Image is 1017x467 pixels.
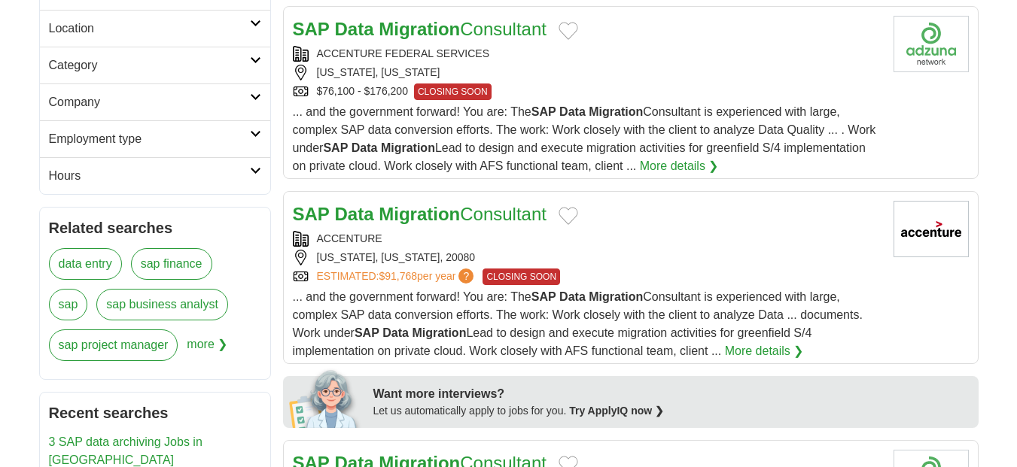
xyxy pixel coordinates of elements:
[894,201,969,257] img: Accenture logo
[894,16,969,72] img: Company logo
[640,157,719,175] a: More details ❯
[531,290,556,303] strong: SAP
[531,105,556,118] strong: SAP
[49,93,250,111] h2: Company
[335,204,374,224] strong: Data
[323,141,348,154] strong: SAP
[293,19,547,39] a: SAP Data MigrationConsultant
[96,289,228,320] a: sap business analyst
[49,130,250,148] h2: Employment type
[49,20,250,38] h2: Location
[382,326,409,339] strong: Data
[569,405,664,417] a: Try ApplyIQ now ❯
[589,290,643,303] strong: Migration
[379,19,460,39] strong: Migration
[559,22,578,40] button: Add to favorite jobs
[559,207,578,225] button: Add to favorite jobs
[379,204,460,224] strong: Migration
[49,56,250,74] h2: Category
[355,326,379,339] strong: SAP
[40,10,270,47] a: Location
[293,204,330,224] strong: SAP
[293,204,547,224] a: SAP Data MigrationConsultant
[373,403,970,419] div: Let us automatically apply to jobs for you.
[293,250,882,265] div: [US_STATE], [US_STATE], 20080
[725,342,804,360] a: More details ❯
[293,290,863,357] span: ... and the government forward! You are: The Consultant is experienced with large, complex SAP da...
[40,83,270,120] a: Company
[317,268,477,285] a: ESTIMATED:$91,768per year?
[559,105,586,118] strong: Data
[289,368,362,428] img: apply-iq-scientist.png
[293,46,882,62] div: ACCENTURE FEDERAL SERVICES
[49,248,122,280] a: data entry
[49,167,250,185] h2: Hours
[293,83,882,100] div: $76,100 - $176,200
[131,248,212,280] a: sap finance
[414,83,492,100] span: CLOSING SOON
[49,289,88,320] a: sap
[483,268,560,285] span: CLOSING SOON
[335,19,374,39] strong: Data
[317,232,382,244] a: ACCENTURE
[559,290,586,303] strong: Data
[293,65,882,80] div: [US_STATE], [US_STATE]
[40,120,270,157] a: Employment type
[352,141,378,154] strong: Data
[412,326,466,339] strong: Migration
[589,105,643,118] strong: Migration
[458,268,473,284] span: ?
[379,270,417,282] span: $91,768
[49,329,178,361] a: sap project manager
[293,19,330,39] strong: SAP
[49,435,202,466] a: 3 SAP data archiving Jobs in [GEOGRAPHIC_DATA]
[293,105,876,172] span: ... and the government forward! You are: The Consultant is experienced with large, complex SAP da...
[381,141,435,154] strong: Migration
[49,217,261,239] h2: Related searches
[373,385,970,403] div: Want more interviews?
[49,402,261,424] h2: Recent searches
[187,329,227,370] span: more ❯
[40,47,270,83] a: Category
[40,157,270,194] a: Hours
